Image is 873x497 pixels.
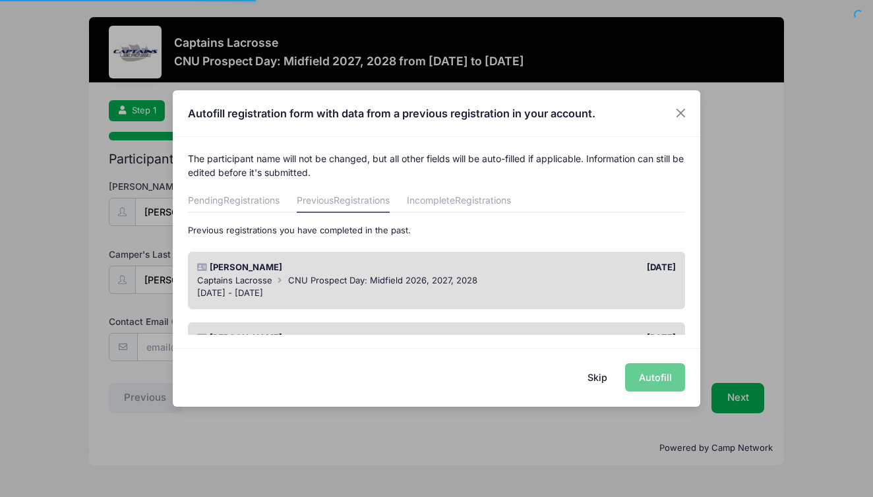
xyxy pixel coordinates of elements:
a: Pending [188,189,280,213]
button: Close [669,102,693,125]
p: Previous registrations you have completed in the past. [188,224,686,237]
span: Captains Lacrosse [197,275,272,285]
h4: Autofill registration form with data from a previous registration in your account. [188,105,595,121]
div: [PERSON_NAME] [191,332,436,345]
span: Registrations [455,194,511,206]
span: Registrations [224,194,280,206]
div: [DATE] [436,261,682,274]
span: Registrations [334,194,390,206]
span: CNU Prospect Day: Midfield 2026, 2027, 2028 [288,275,477,285]
div: [PERSON_NAME] [191,261,436,274]
div: [DATE] - [DATE] [197,287,677,300]
p: The participant name will not be changed, but all other fields will be auto-filled if applicable.... [188,152,686,179]
a: Incomplete [407,189,511,213]
button: Skip [574,363,621,392]
div: [DATE] [436,332,682,345]
a: Previous [297,189,390,213]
